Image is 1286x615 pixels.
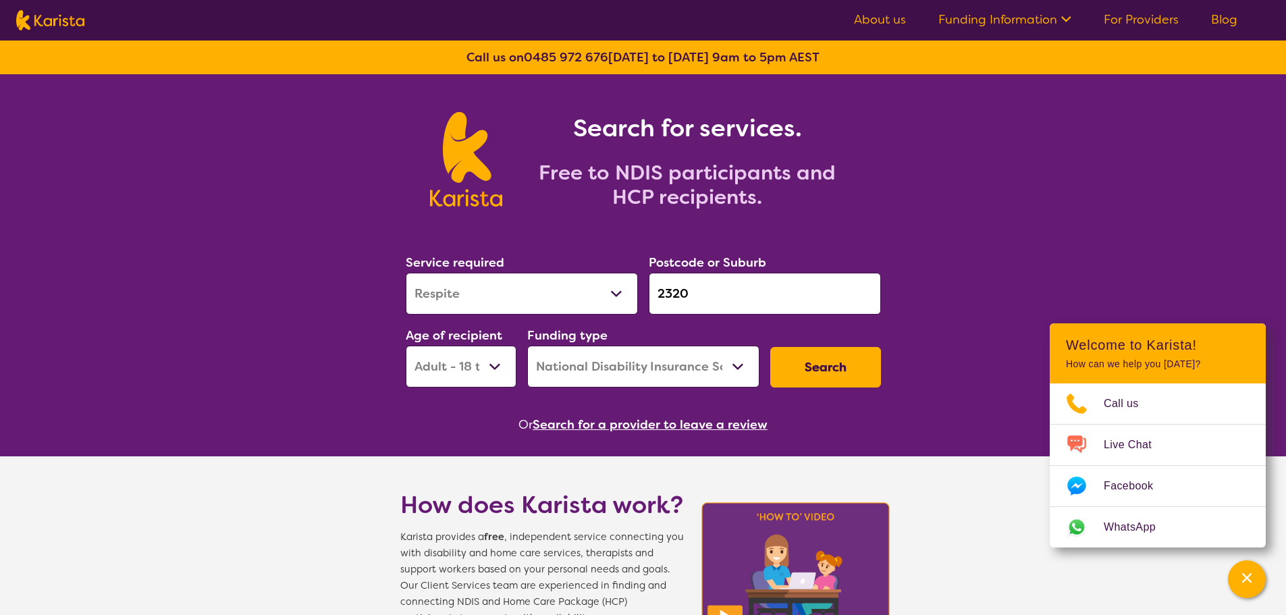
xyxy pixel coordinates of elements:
[854,11,906,28] a: About us
[1050,507,1266,547] a: Web link opens in a new tab.
[518,161,856,209] h2: Free to NDIS participants and HCP recipients.
[938,11,1071,28] a: Funding Information
[1104,394,1155,414] span: Call us
[1104,476,1169,496] span: Facebook
[1050,383,1266,547] ul: Choose channel
[406,255,504,271] label: Service required
[1104,435,1168,455] span: Live Chat
[533,415,768,435] button: Search for a provider to leave a review
[466,49,820,65] b: Call us on [DATE] to [DATE] 9am to 5pm AEST
[406,327,502,344] label: Age of recipient
[1211,11,1237,28] a: Blog
[484,531,504,543] b: free
[1228,560,1266,598] button: Channel Menu
[518,112,856,144] h1: Search for services.
[1104,517,1172,537] span: WhatsApp
[649,255,766,271] label: Postcode or Suburb
[16,10,84,30] img: Karista logo
[1066,358,1250,370] p: How can we help you [DATE]?
[1050,323,1266,547] div: Channel Menu
[1066,337,1250,353] h2: Welcome to Karista!
[770,347,881,387] button: Search
[527,327,608,344] label: Funding type
[518,415,533,435] span: Or
[400,489,684,521] h1: How does Karista work?
[524,49,608,65] a: 0485 972 676
[649,273,881,315] input: Type
[1104,11,1179,28] a: For Providers
[430,112,502,207] img: Karista logo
